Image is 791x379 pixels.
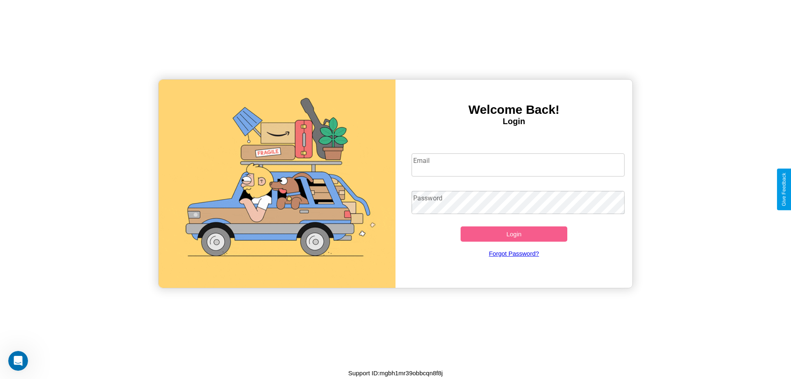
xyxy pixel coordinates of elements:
a: Forgot Password? [407,242,621,265]
button: Login [461,226,567,242]
h4: Login [395,117,632,126]
h3: Welcome Back! [395,103,632,117]
p: Support ID: mgbh1mr39obbcqn8f8j [348,367,442,379]
img: gif [159,80,395,288]
iframe: Intercom live chat [8,351,28,371]
div: Give Feedback [781,173,787,206]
